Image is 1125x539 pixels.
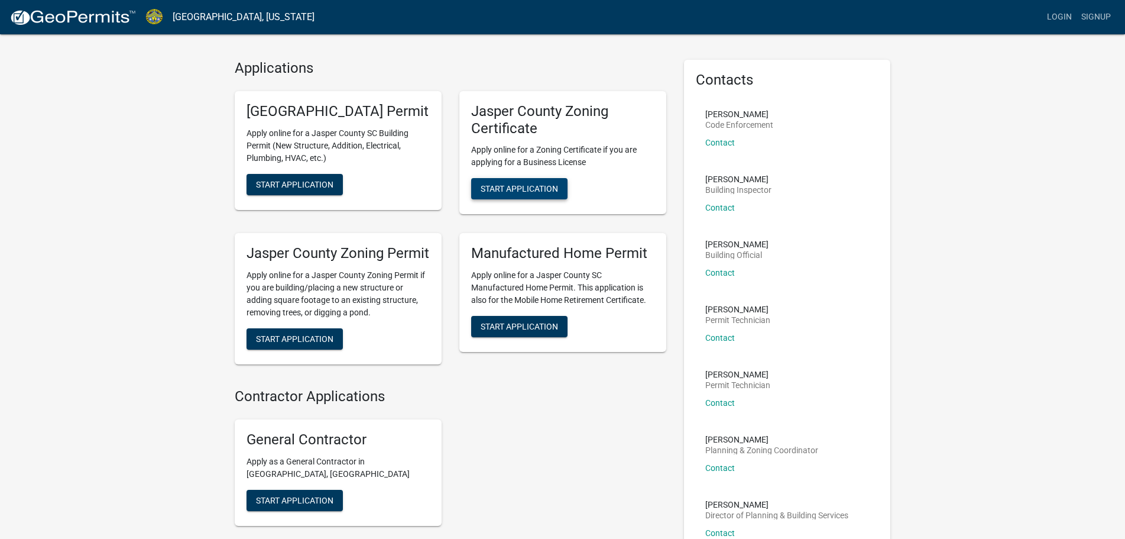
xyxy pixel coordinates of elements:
[705,528,735,538] a: Contact
[481,322,558,331] span: Start Application
[256,334,333,344] span: Start Application
[705,175,771,183] p: [PERSON_NAME]
[705,333,735,343] a: Contact
[705,501,848,509] p: [PERSON_NAME]
[705,268,735,277] a: Contact
[471,144,654,169] p: Apply online for a Zoning Certificate if you are applying for a Business License
[705,435,818,444] p: [PERSON_NAME]
[235,60,666,77] h4: Applications
[256,179,333,189] span: Start Application
[247,269,430,319] p: Apply online for a Jasper County Zoning Permit if you are building/placing a new structure or add...
[247,127,430,164] p: Apply online for a Jasper County SC Building Permit (New Structure, Addition, Electrical, Plumbin...
[247,103,430,120] h5: [GEOGRAPHIC_DATA] Permit
[247,456,430,480] p: Apply as a General Contractor in [GEOGRAPHIC_DATA], [GEOGRAPHIC_DATA]
[705,370,770,379] p: [PERSON_NAME]
[696,72,879,89] h5: Contacts
[256,495,333,505] span: Start Application
[471,178,568,199] button: Start Application
[705,381,770,389] p: Permit Technician
[235,388,666,535] wm-workflow-list-section: Contractor Applications
[247,174,343,195] button: Start Application
[705,463,735,473] a: Contact
[705,511,848,519] p: Director of Planning & Building Services
[705,121,773,129] p: Code Enforcement
[471,103,654,137] h5: Jasper County Zoning Certificate
[705,398,735,408] a: Contact
[705,203,735,212] a: Contact
[145,9,163,25] img: Jasper County, South Carolina
[247,431,430,448] h5: General Contractor
[471,245,654,262] h5: Manufactured Home Permit
[247,490,343,511] button: Start Application
[705,446,818,454] p: Planning & Zoning Coordinator
[705,138,735,147] a: Contact
[235,388,666,405] h4: Contractor Applications
[247,328,343,350] button: Start Application
[705,316,770,324] p: Permit Technician
[235,60,666,374] wm-workflow-list-section: Applications
[1042,6,1077,28] a: Login
[705,110,773,118] p: [PERSON_NAME]
[471,316,568,337] button: Start Application
[481,184,558,193] span: Start Application
[471,269,654,306] p: Apply online for a Jasper County SC Manufactured Home Permit. This application is also for the Mo...
[705,186,771,194] p: Building Inspector
[1077,6,1116,28] a: Signup
[247,245,430,262] h5: Jasper County Zoning Permit
[173,7,315,27] a: [GEOGRAPHIC_DATA], [US_STATE]
[705,305,770,314] p: [PERSON_NAME]
[705,240,769,248] p: [PERSON_NAME]
[705,251,769,259] p: Building Official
